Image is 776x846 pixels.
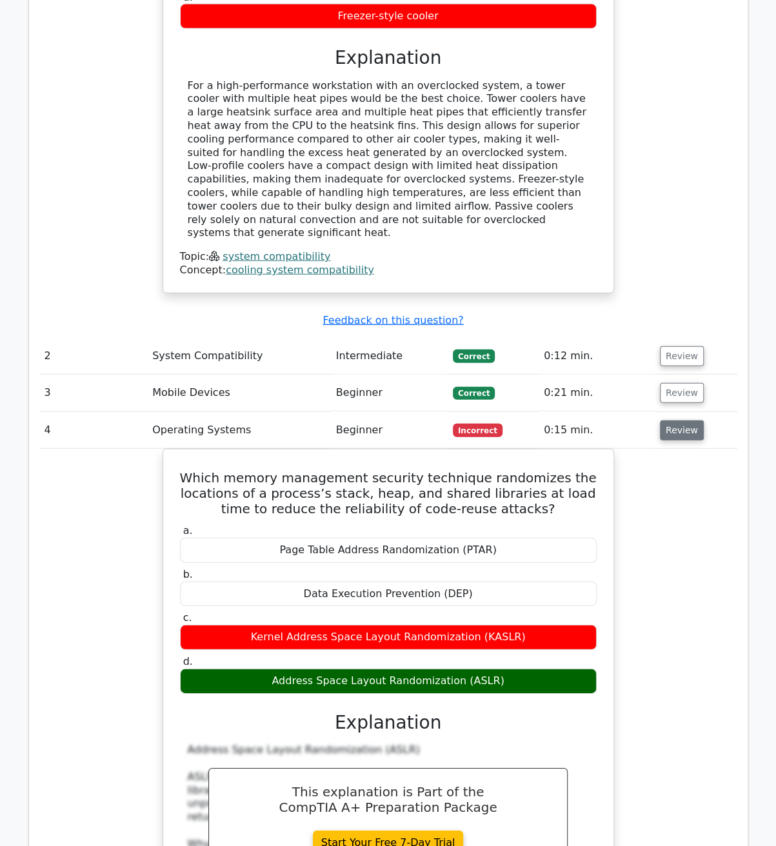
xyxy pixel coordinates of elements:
[180,538,597,563] div: Page Table Address Randomization (PTAR)
[183,524,193,536] span: a.
[188,47,589,69] h3: Explanation
[226,264,374,276] a: cooling system compatibility
[180,582,597,607] div: Data Execution Prevention (DEP)
[180,250,597,264] div: Topic:
[39,412,148,449] td: 4
[183,655,193,667] span: d.
[660,383,704,403] button: Review
[453,349,495,362] span: Correct
[539,338,655,375] td: 0:12 min.
[147,375,331,411] td: Mobile Devices
[453,387,495,400] span: Correct
[180,669,597,694] div: Address Space Layout Randomization (ASLR)
[180,4,597,29] div: Freezer-style cooler
[188,712,589,734] h3: Explanation
[331,338,448,375] td: Intermediate
[331,375,448,411] td: Beginner
[183,611,192,624] span: c.
[660,346,704,366] button: Review
[323,314,463,326] a: Feedback on this question?
[539,375,655,411] td: 0:21 min.
[180,264,597,277] div: Concept:
[331,412,448,449] td: Beginner
[39,338,148,375] td: 2
[180,625,597,650] div: Kernel Address Space Layout Randomization (KASLR)
[39,375,148,411] td: 3
[188,79,589,241] div: For a high-performance workstation with an overclocked system, a tower cooler with multiple heat ...
[147,338,331,375] td: System Compatibility
[223,250,330,262] a: system compatibility
[179,470,598,516] h5: Which memory management security technique randomizes the locations of a process’s stack, heap, a...
[539,412,655,449] td: 0:15 min.
[453,424,502,437] span: Incorrect
[147,412,331,449] td: Operating Systems
[183,568,193,580] span: b.
[660,420,704,440] button: Review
